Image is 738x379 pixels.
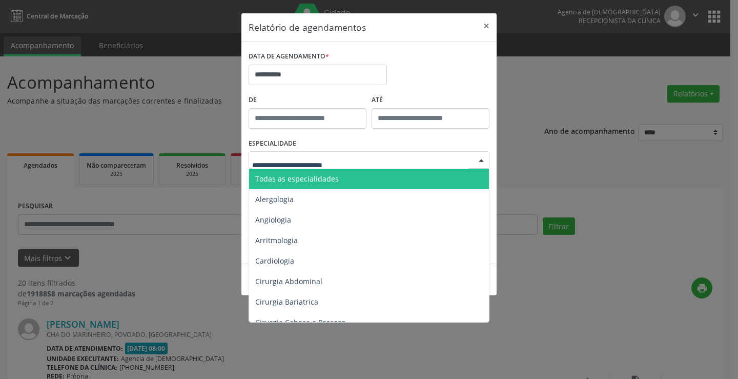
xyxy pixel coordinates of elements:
label: DATA DE AGENDAMENTO [249,49,329,65]
label: ATÉ [372,92,489,108]
label: ESPECIALIDADE [249,136,296,152]
span: Cirurgia Cabeça e Pescoço [255,317,345,327]
span: Angiologia [255,215,291,225]
span: Cirurgia Bariatrica [255,297,318,307]
h5: Relatório de agendamentos [249,21,366,34]
span: Arritmologia [255,235,298,245]
span: Todas as especialidades [255,174,339,184]
span: Cirurgia Abdominal [255,276,322,286]
span: Alergologia [255,194,294,204]
button: Close [476,13,497,38]
label: De [249,92,366,108]
span: Cardiologia [255,256,294,266]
